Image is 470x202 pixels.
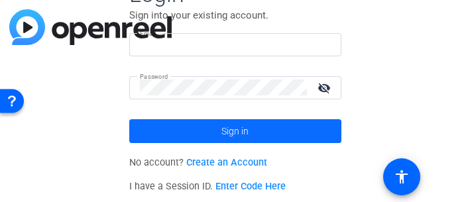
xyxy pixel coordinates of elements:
button: Sign in [129,119,341,143]
img: blue-gradient.svg [9,9,172,45]
mat-label: Password [140,73,168,80]
mat-label: Email [140,30,156,37]
p: Sign into your existing account. [129,8,341,23]
input: Enter Email Address [140,36,331,52]
mat-icon: accessibility [394,169,410,185]
span: I have a Session ID. [129,181,286,192]
a: Create an Account [186,157,267,168]
span: No account? [129,157,268,168]
mat-icon: visibility_off [310,78,341,97]
span: Sign in [221,115,249,148]
a: Enter Code Here [215,181,286,192]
